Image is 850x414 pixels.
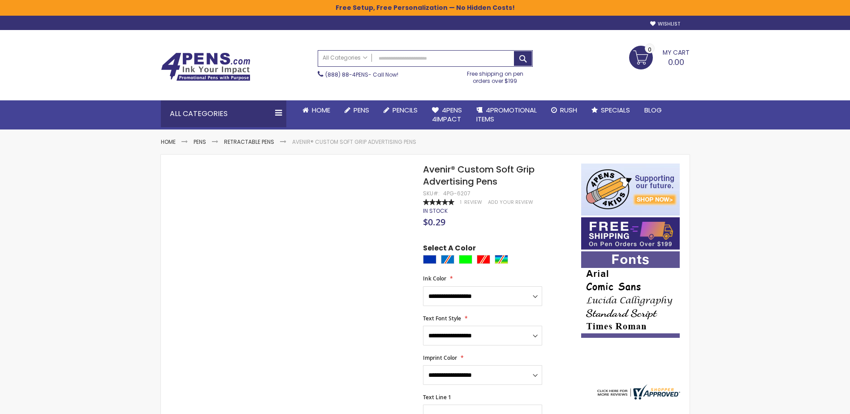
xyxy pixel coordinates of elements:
img: 4pens.com widget logo [595,384,680,400]
div: 100% [423,199,454,205]
a: 0.00 0 [629,46,690,68]
img: Free shipping on orders over $199 [581,217,680,250]
a: (888) 88-4PENS [325,71,368,78]
a: Pens [337,100,376,120]
span: Text Font Style [423,315,461,322]
a: Home [295,100,337,120]
a: All Categories [318,51,372,65]
a: 4PROMOTIONALITEMS [469,100,544,129]
img: 4pens 4 kids [581,164,680,216]
span: 4Pens 4impact [432,105,462,124]
li: Avenir® Custom Soft Grip Advertising Pens [292,138,416,146]
span: 4PROMOTIONAL ITEMS [476,105,537,124]
span: Blog [644,105,662,115]
span: 0.00 [668,56,684,68]
a: 4Pens4impact [425,100,469,129]
a: 4pens.com certificate URL [595,394,680,401]
a: Rush [544,100,584,120]
div: Availability [423,207,448,215]
span: Text Line 1 [423,393,451,401]
a: Add Your Review [488,199,533,206]
div: Lime Green [459,255,472,264]
div: 4PG-6207 [443,190,470,197]
div: Free shipping on pen orders over $199 [457,67,533,85]
div: All Categories [161,100,286,127]
strong: SKU [423,190,440,197]
span: Pencils [393,105,418,115]
a: Pencils [376,100,425,120]
span: All Categories [323,54,367,61]
a: 1 Review [460,199,483,206]
span: Avenir® Custom Soft Grip Advertising Pens [423,163,535,188]
span: Review [464,199,482,206]
a: Home [161,138,176,146]
span: $0.29 [423,216,445,228]
div: Blue [423,255,436,264]
a: Retractable Pens [224,138,274,146]
span: Select A Color [423,243,476,255]
a: Pens [194,138,206,146]
span: Pens [354,105,369,115]
img: 4Pens Custom Pens and Promotional Products [161,52,250,81]
a: Blog [637,100,669,120]
span: Home [312,105,330,115]
span: - Call Now! [325,71,398,78]
span: 1 [460,199,462,206]
span: In stock [423,207,448,215]
a: Wishlist [650,21,680,27]
img: font-personalization-examples [581,251,680,338]
span: Ink Color [423,275,446,282]
a: Specials [584,100,637,120]
span: Specials [601,105,630,115]
span: Rush [560,105,577,115]
span: Imprint Color [423,354,457,362]
span: 0 [648,45,652,54]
